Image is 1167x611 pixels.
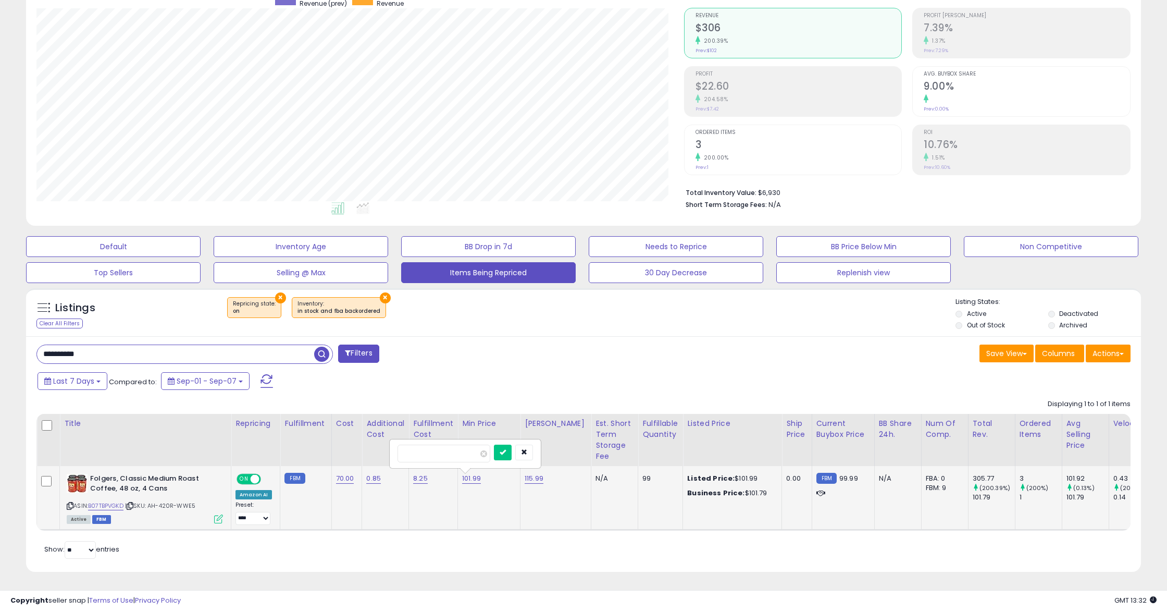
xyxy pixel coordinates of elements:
[776,262,951,283] button: Replenish view
[700,95,728,103] small: 204.58%
[926,418,964,440] div: Num of Comp.
[642,474,675,483] div: 99
[924,164,950,170] small: Prev: 10.60%
[235,490,272,499] div: Amazon AI
[964,236,1138,257] button: Non Competitive
[589,262,763,283] button: 30 Day Decrease
[1048,399,1131,409] div: Displaying 1 to 1 of 1 items
[366,418,404,440] div: Additional Cost
[687,488,744,498] b: Business Price:
[926,474,960,483] div: FBA: 0
[924,106,949,112] small: Prev: 0.00%
[696,47,717,54] small: Prev: $102
[700,154,729,162] small: 200.00%
[1113,418,1151,429] div: Velocity
[380,292,391,303] button: ×
[1059,309,1098,318] label: Deactivated
[979,345,1034,362] button: Save View
[125,502,195,510] span: | SKU: AH-420R-WWE5
[928,37,946,45] small: 1.37%
[786,474,803,483] div: 0.00
[177,376,237,386] span: Sep-01 - Sep-07
[768,200,781,210] span: N/A
[687,473,735,483] b: Listed Price:
[1020,474,1062,483] div: 3
[10,595,48,605] strong: Copyright
[89,595,133,605] a: Terms of Use
[1086,345,1131,362] button: Actions
[816,473,837,484] small: FBM
[67,474,223,522] div: ASIN:
[686,188,756,197] b: Total Inventory Value:
[687,418,777,429] div: Listed Price
[924,13,1130,19] span: Profit [PERSON_NAME]
[233,300,276,315] span: Repricing state :
[275,292,286,303] button: ×
[44,544,119,554] span: Show: entries
[687,488,774,498] div: $101.79
[462,418,516,429] div: Min Price
[879,474,913,483] div: N/A
[973,474,1015,483] div: 305.77
[686,186,1123,198] li: $6,930
[786,418,807,440] div: Ship Price
[67,474,88,493] img: 51-moXej0jL._SL40_.jpg
[284,473,305,484] small: FBM
[64,418,227,429] div: Title
[696,71,902,77] span: Profit
[53,376,94,386] span: Last 7 Days
[595,418,634,462] div: Est. Short Term Storage Fee
[235,502,272,525] div: Preset:
[1120,484,1148,492] small: (207.14%)
[1113,493,1156,502] div: 0.14
[816,418,870,440] div: Current Buybox Price
[967,309,986,318] label: Active
[589,236,763,257] button: Needs to Reprice
[776,236,951,257] button: BB Price Below Min
[259,475,276,484] span: OFF
[161,372,250,390] button: Sep-01 - Sep-07
[336,418,358,429] div: Cost
[1066,493,1109,502] div: 101.79
[36,319,83,328] div: Clear All Filters
[90,474,217,496] b: Folgers, Classic Medium Roast Coffee, 48 oz, 4 Cans
[401,236,576,257] button: BB Drop in 7d
[696,139,902,153] h2: 3
[973,418,1011,440] div: Total Rev.
[214,236,388,257] button: Inventory Age
[238,475,251,484] span: ON
[284,418,327,429] div: Fulfillment
[413,418,453,440] div: Fulfillment Cost
[924,71,1130,77] span: Avg. Buybox Share
[38,372,107,390] button: Last 7 Days
[696,164,709,170] small: Prev: 1
[525,473,543,484] a: 115.99
[413,473,428,484] a: 8.25
[401,262,576,283] button: Items Being Repriced
[696,22,902,36] h2: $306
[924,139,1130,153] h2: 10.76%
[233,308,276,315] div: on
[88,502,123,510] a: B07TBPVGKD
[642,418,678,440] div: Fulfillable Quantity
[1042,348,1075,359] span: Columns
[297,308,380,315] div: in stock and fba backordered
[924,130,1130,136] span: ROI
[235,418,276,429] div: Repricing
[1073,484,1095,492] small: (0.13%)
[1026,484,1049,492] small: (200%)
[1035,345,1084,362] button: Columns
[1020,418,1058,440] div: Ordered Items
[214,262,388,283] button: Selling @ Max
[10,596,181,606] div: seller snap | |
[924,80,1130,94] h2: 9.00%
[839,473,858,483] span: 99.99
[92,515,111,524] span: FBM
[366,473,381,484] a: 0.85
[924,22,1130,36] h2: 7.39%
[955,297,1141,307] p: Listing States:
[928,154,945,162] small: 1.51%
[595,474,630,483] div: N/A
[26,236,201,257] button: Default
[67,515,91,524] span: All listings currently available for purchase on Amazon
